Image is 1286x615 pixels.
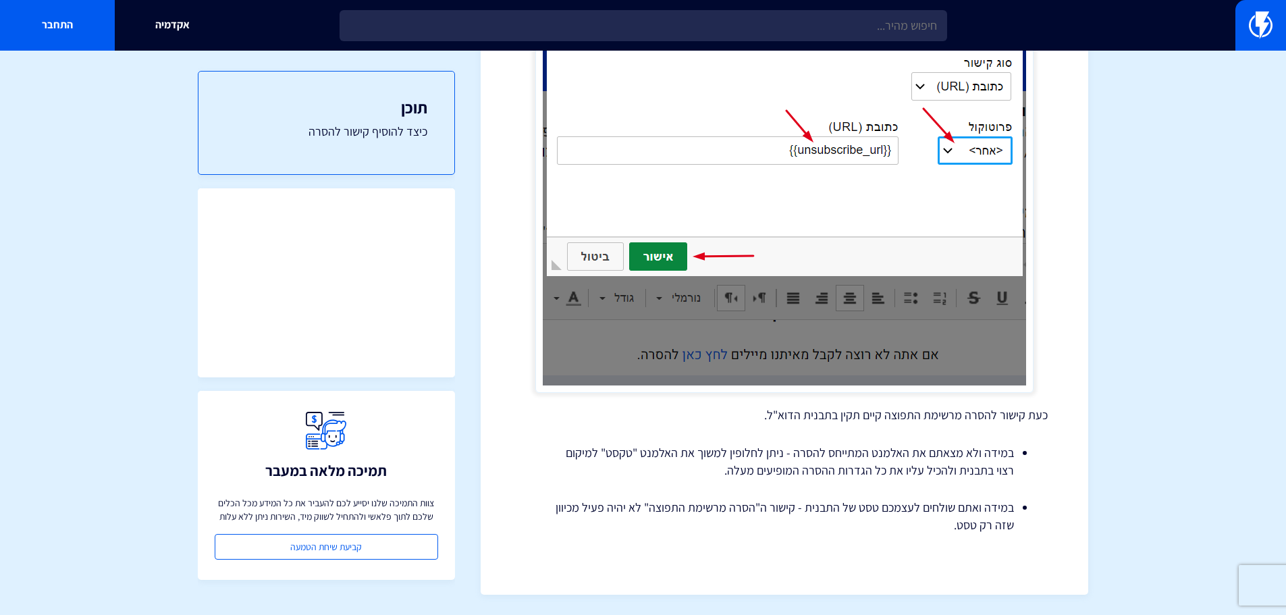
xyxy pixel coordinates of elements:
p: כעת קישור להסרה מרשימת התפוצה קיים תקין בתבנית הדוא"ל. [521,406,1048,424]
li: במידה ולא מצאתם את האלמנט המתייחס להסרה - ניתן לחלופין למשוך את האלמנט "טקסט" למיקום רצוי בתבנית ... [555,444,1014,479]
h3: תוכן [225,99,427,116]
a: כיצד להוסיף קישור להסרה [225,123,427,140]
input: חיפוש מהיר... [340,10,947,41]
h3: תמיכה מלאה במעבר [265,462,387,479]
p: צוות התמיכה שלנו יסייע לכם להעביר את כל המידע מכל הכלים שלכם לתוך פלאשי ולהתחיל לשווק מיד, השירות... [215,496,438,523]
a: קביעת שיחת הטמעה [215,534,438,560]
li: במידה ואתם שולחים לעצמכם טסט של התבנית - קישור ה"הסרה מרשימת התפוצה" לא יהיה פעיל מכיוון שזה רק טסט. [555,499,1014,533]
